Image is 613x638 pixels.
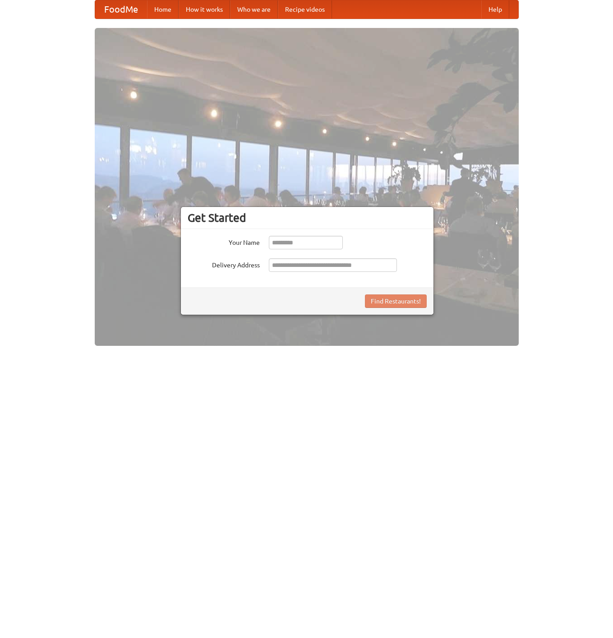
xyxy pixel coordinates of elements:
[179,0,230,18] a: How it works
[481,0,509,18] a: Help
[230,0,278,18] a: Who we are
[95,0,147,18] a: FoodMe
[147,0,179,18] a: Home
[278,0,332,18] a: Recipe videos
[188,236,260,247] label: Your Name
[365,294,427,308] button: Find Restaurants!
[188,258,260,270] label: Delivery Address
[188,211,427,225] h3: Get Started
